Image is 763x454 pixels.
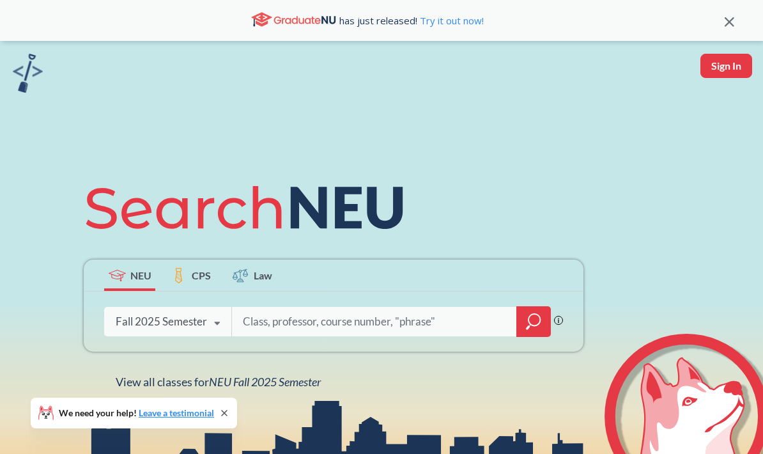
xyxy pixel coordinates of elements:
[192,268,211,283] span: CPS
[526,313,541,331] svg: magnifying glass
[254,268,272,283] span: Law
[700,54,752,78] button: Sign In
[417,14,484,27] a: Try it out now!
[139,407,214,418] a: Leave a testimonial
[116,375,321,389] span: View all classes for
[209,375,321,389] span: NEU Fall 2025 Semester
[13,54,43,97] a: sandbox logo
[13,54,43,93] img: sandbox logo
[242,308,507,335] input: Class, professor, course number, "phrase"
[59,409,214,418] span: We need your help!
[130,268,151,283] span: NEU
[339,13,484,27] span: has just released!
[116,315,207,329] div: Fall 2025 Semester
[516,306,551,337] div: magnifying glass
